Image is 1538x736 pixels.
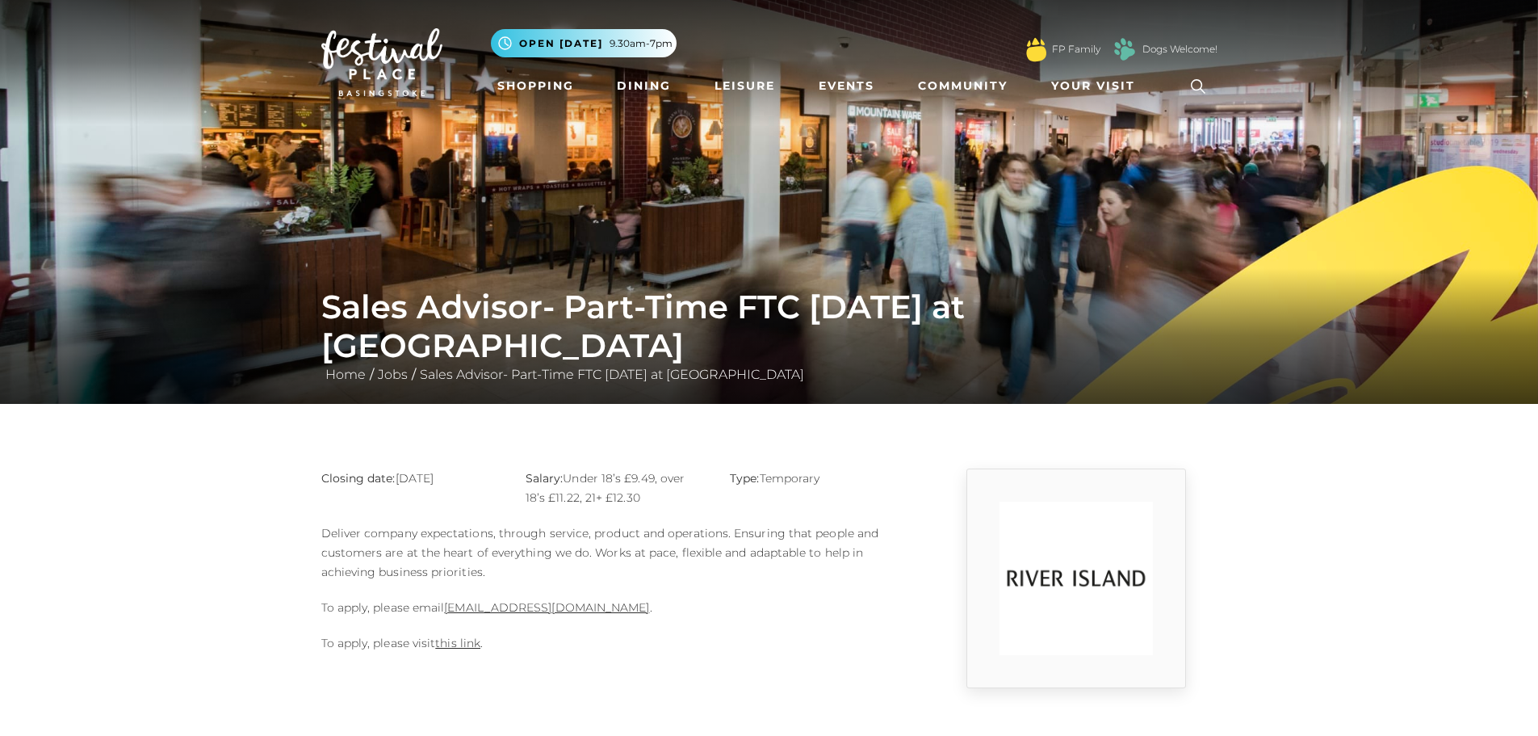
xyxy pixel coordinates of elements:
strong: Closing date: [321,471,396,486]
p: [DATE] [321,469,501,488]
a: Leisure [708,71,782,101]
p: Under 18’s £9.49, over 18’s £11.22, 21+ £12.30 [526,469,706,507]
a: Dogs Welcome! [1142,42,1217,57]
h1: Sales Advisor- Part-Time FTC [DATE] at [GEOGRAPHIC_DATA] [321,288,1217,365]
a: Jobs [374,367,412,382]
span: Open [DATE] [519,36,603,51]
strong: Salary: [526,471,564,486]
div: / / [309,288,1230,385]
a: Community [911,71,1014,101]
a: Sales Advisor- Part-Time FTC [DATE] at [GEOGRAPHIC_DATA] [416,367,808,382]
p: Deliver company expectations, through service, product and operations. Ensuring that people and c... [321,524,911,582]
p: To apply, please email . [321,598,911,617]
a: Dining [610,71,677,101]
a: Events [812,71,881,101]
img: 9_1554823252_w6od.png [999,502,1153,655]
span: 9.30am-7pm [610,36,673,51]
button: Open [DATE] 9.30am-7pm [491,29,677,57]
span: Your Visit [1051,78,1135,95]
a: Shopping [491,71,580,101]
p: Temporary [730,469,910,488]
a: Home [321,367,370,382]
a: this link [435,636,480,650]
a: Your Visit [1045,71,1150,101]
p: To apply, please visit . [321,633,911,653]
a: [EMAIL_ADDRESS][DOMAIN_NAME] [444,600,649,615]
a: FP Family [1052,42,1100,57]
img: Festival Place Logo [321,28,442,96]
strong: Type: [730,471,759,486]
